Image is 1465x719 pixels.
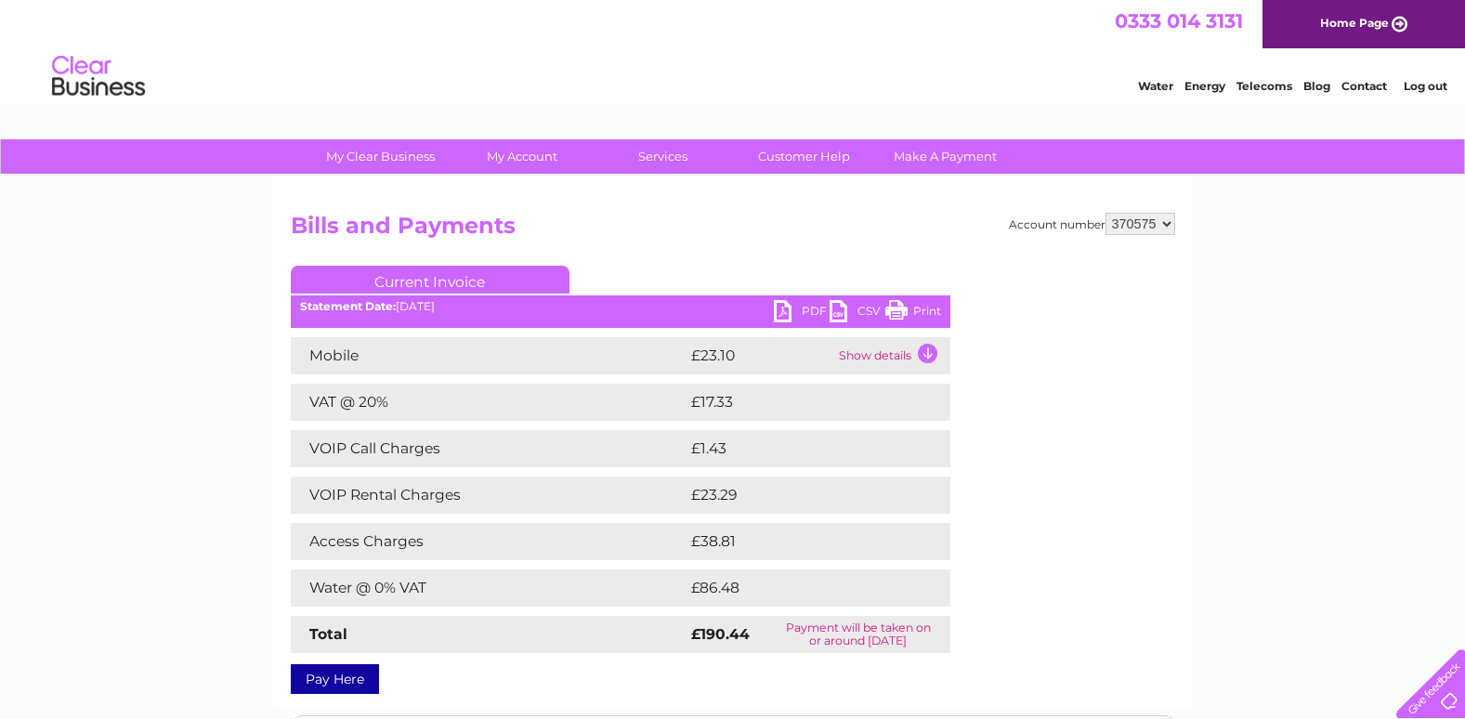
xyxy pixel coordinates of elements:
[51,48,146,105] img: logo.png
[687,337,834,374] td: £23.10
[687,523,911,560] td: £38.81
[687,569,914,607] td: £86.48
[1404,79,1447,93] a: Log out
[291,384,687,421] td: VAT @ 20%
[291,300,950,313] div: [DATE]
[304,139,457,174] a: My Clear Business
[830,300,885,327] a: CSV
[1236,79,1292,93] a: Telecoms
[291,430,687,467] td: VOIP Call Charges
[834,337,950,374] td: Show details
[309,625,347,643] strong: Total
[1009,213,1175,235] div: Account number
[300,299,396,313] b: Statement Date:
[291,523,687,560] td: Access Charges
[445,139,598,174] a: My Account
[291,337,687,374] td: Mobile
[1341,79,1387,93] a: Contact
[291,477,687,514] td: VOIP Rental Charges
[869,139,1022,174] a: Make A Payment
[294,10,1172,90] div: Clear Business is a trading name of Verastar Limited (registered in [GEOGRAPHIC_DATA] No. 3667643...
[1115,9,1243,33] a: 0333 014 3131
[291,266,569,294] a: Current Invoice
[687,384,909,421] td: £17.33
[774,300,830,327] a: PDF
[586,139,739,174] a: Services
[885,300,941,327] a: Print
[291,569,687,607] td: Water @ 0% VAT
[1303,79,1330,93] a: Blog
[1184,79,1225,93] a: Energy
[1138,79,1173,93] a: Water
[691,625,750,643] strong: £190.44
[766,616,949,653] td: Payment will be taken on or around [DATE]
[687,430,905,467] td: £1.43
[291,213,1175,248] h2: Bills and Payments
[727,139,881,174] a: Customer Help
[291,664,379,694] a: Pay Here
[687,477,912,514] td: £23.29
